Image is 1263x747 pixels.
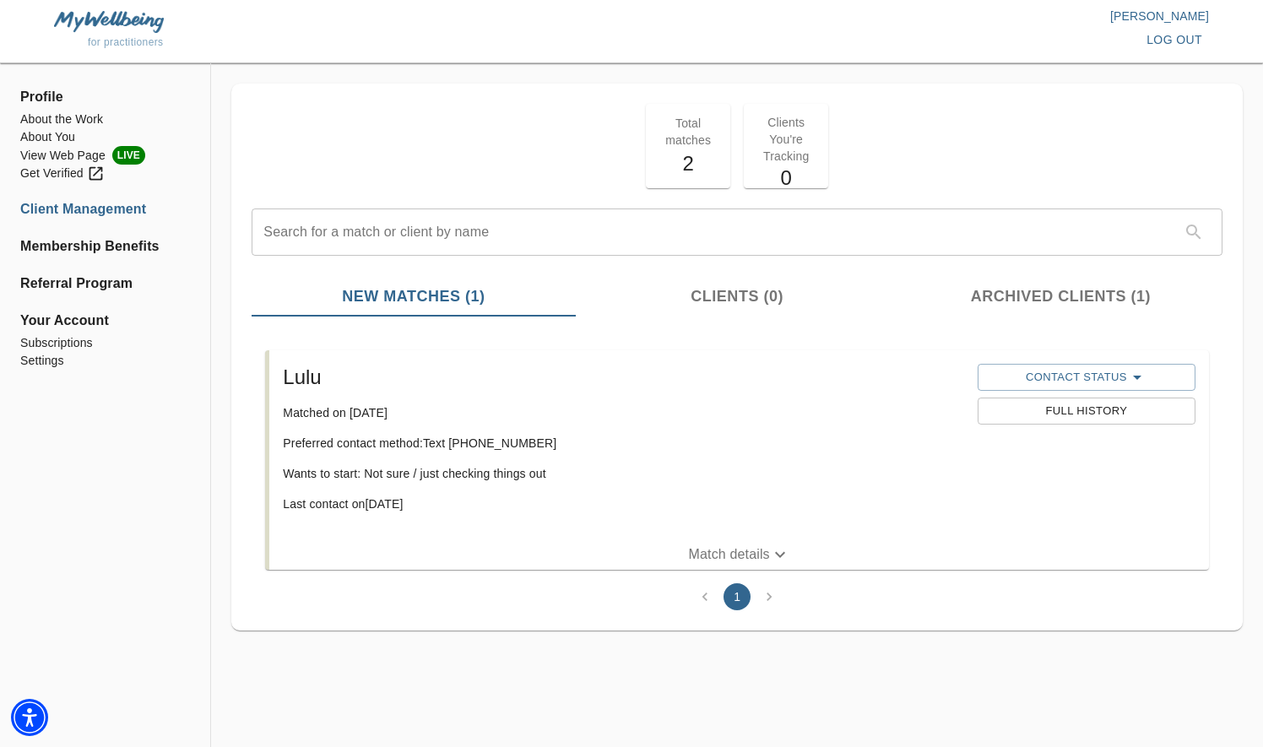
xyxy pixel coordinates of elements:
button: log out [1140,24,1209,56]
p: Matched on [DATE] [283,404,963,421]
a: About the Work [20,111,190,128]
a: Client Management [20,199,190,219]
span: for practitioners [88,36,164,48]
h5: 2 [656,150,720,177]
button: Match details [269,539,1209,570]
button: Contact Status [978,364,1195,391]
span: Full History [986,402,1187,421]
span: Contact Status [986,367,1187,387]
a: Get Verified [20,165,190,182]
span: Profile [20,87,190,107]
div: Get Verified [20,165,105,182]
a: Settings [20,352,190,370]
img: MyWellbeing [54,11,164,32]
p: Clients You're Tracking [754,114,818,165]
span: Your Account [20,311,190,331]
span: New Matches (1) [262,285,565,308]
a: View Web PageLIVE [20,146,190,165]
span: Clients (0) [586,285,889,308]
p: Total matches [656,115,720,149]
a: About You [20,128,190,146]
nav: pagination navigation [689,583,785,610]
span: LIVE [112,146,145,165]
p: Last contact on [DATE] [283,495,963,512]
p: Match details [689,544,770,565]
span: Archived Clients (1) [909,285,1212,308]
button: page 1 [724,583,751,610]
button: Full History [978,398,1195,425]
h5: Lulu [283,364,963,391]
a: Subscriptions [20,334,190,352]
span: log out [1146,30,1202,51]
p: Wants to start: Not sure / just checking things out [283,465,963,482]
p: Preferred contact method: Text [PHONE_NUMBER] [283,435,963,452]
p: [PERSON_NAME] [631,8,1209,24]
div: Accessibility Menu [11,699,48,736]
h5: 0 [754,165,818,192]
a: Membership Benefits [20,236,190,257]
li: View Web Page [20,146,190,165]
a: Referral Program [20,273,190,294]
